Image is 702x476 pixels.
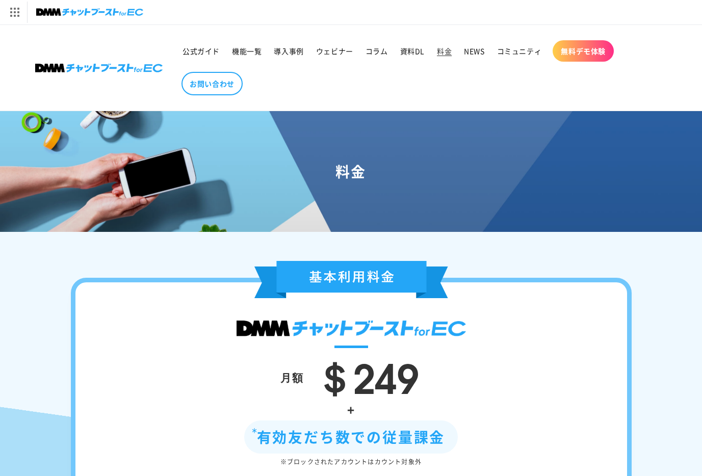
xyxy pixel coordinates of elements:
a: コラム [359,40,394,62]
a: 資料DL [394,40,431,62]
div: + [106,399,596,420]
span: 公式ガイド [183,46,220,56]
a: 無料デモ体験 [553,40,614,62]
img: DMMチャットブースト [237,321,466,336]
div: 有効友だち数での従量課金 [244,420,458,454]
a: 料金 [431,40,458,62]
span: お問い合わせ [190,79,235,88]
div: ※ブロックされたアカウントはカウント対象外 [106,456,596,467]
span: ＄249 [314,345,419,405]
span: コラム [366,46,388,56]
span: 料金 [437,46,452,56]
span: 無料デモ体験 [561,46,606,56]
span: 導入事例 [274,46,303,56]
a: お問い合わせ [181,72,243,95]
img: チャットブーストforEC [36,5,143,19]
div: 月額 [280,367,304,387]
h1: 料金 [12,162,690,180]
span: 機能一覧 [232,46,262,56]
a: コミュニティ [491,40,548,62]
img: サービス [2,2,27,23]
span: コミュニティ [497,46,542,56]
a: 導入事例 [268,40,309,62]
img: 株式会社DMM Boost [35,64,163,72]
span: ウェビナー [316,46,353,56]
a: NEWS [458,40,490,62]
img: 基本利用料金 [254,261,448,298]
a: 公式ガイド [176,40,226,62]
span: NEWS [464,46,484,56]
a: ウェビナー [310,40,359,62]
span: 資料DL [400,46,425,56]
a: 機能一覧 [226,40,268,62]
